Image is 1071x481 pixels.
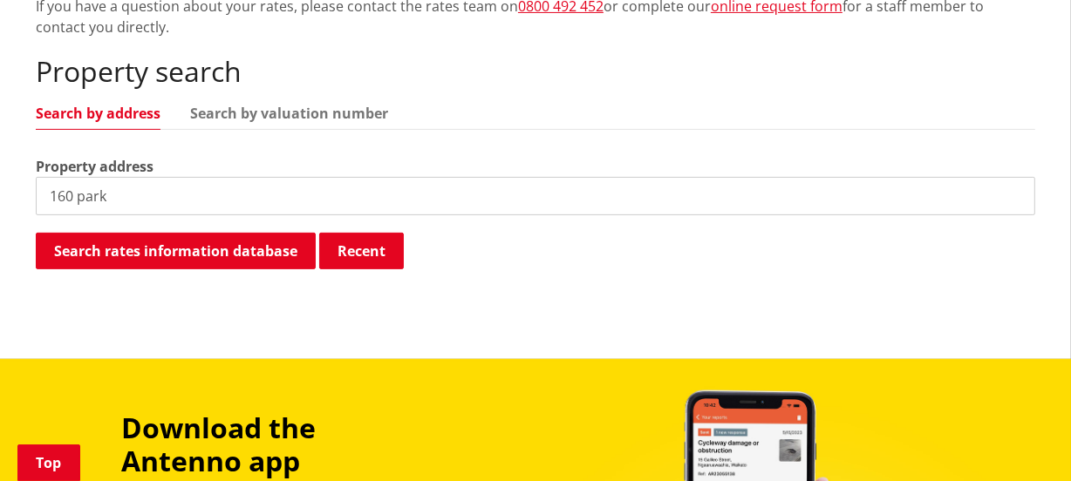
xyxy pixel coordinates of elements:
button: Search rates information database [36,233,316,269]
a: Top [17,444,80,481]
input: e.g. Duke Street NGARUAWAHIA [36,177,1035,215]
label: Property address [36,156,153,177]
button: Recent [319,233,404,269]
a: Search by valuation number [190,106,388,120]
a: Search by address [36,106,160,120]
h3: Download the Antenno app [121,411,437,478]
h2: Property search [36,55,1035,88]
iframe: Messenger Launcher [991,408,1054,471]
